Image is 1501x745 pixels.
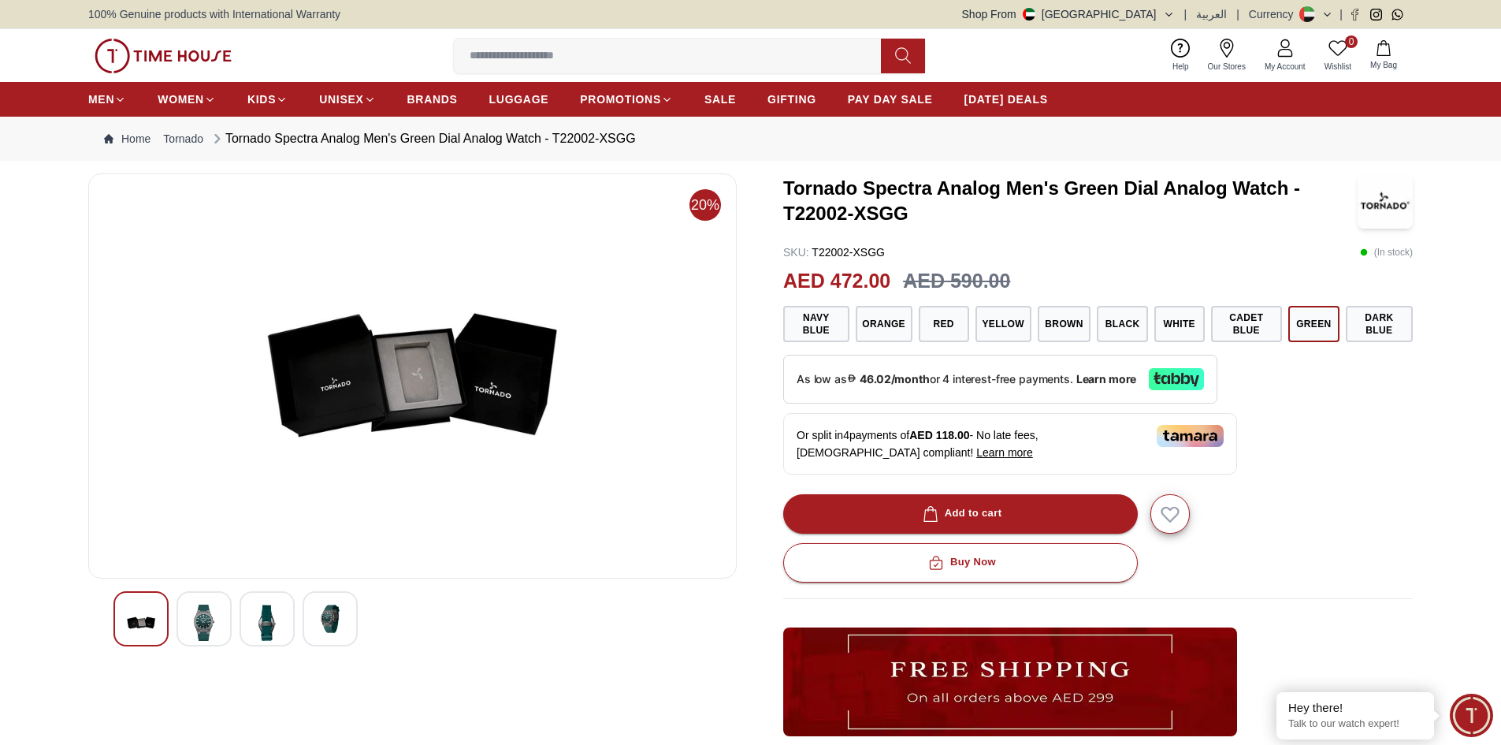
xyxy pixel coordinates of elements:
[158,91,204,107] span: WOMEN
[689,189,721,221] span: 20%
[783,306,849,342] button: Navy blue
[127,605,155,641] img: Tornado Spectra Analog Men's Blue Dial Analog Watch - T22002-BLNN
[1450,694,1493,737] div: Chat Widget
[247,91,276,107] span: KIDS
[856,306,912,342] button: Orange
[1360,244,1413,260] p: ( In stock )
[1364,59,1403,71] span: My Bag
[783,628,1237,736] img: ...
[158,85,216,114] a: WOMEN
[319,91,363,107] span: UNISEX
[783,266,890,296] h2: AED 472.00
[580,91,661,107] span: PROMOTIONS
[1288,700,1422,716] div: Hey there!
[848,85,933,114] a: PAY DAY SALE
[163,131,203,147] a: Tornado
[704,85,736,114] a: SALE
[1318,61,1358,73] span: Wishlist
[909,429,969,441] span: AED 118.00
[783,176,1358,226] h3: Tornado Spectra Analog Men's Green Dial Analog Watch - T22002-XSGG
[1339,6,1343,22] span: |
[1346,306,1413,342] button: Dark Blue
[1196,6,1227,22] button: العربية
[190,605,218,641] img: Tornado Spectra Analog Men's Blue Dial Analog Watch - T22002-BLNN
[975,306,1031,342] button: Yellow
[580,85,673,114] a: PROMOTIONS
[1258,61,1312,73] span: My Account
[976,446,1033,459] span: Learn more
[247,85,288,114] a: KIDS
[1288,717,1422,731] p: Talk to our watch expert!
[253,605,281,641] img: Tornado Spectra Analog Men's Blue Dial Analog Watch - T22002-BLNN
[783,494,1138,534] button: Add to cart
[848,91,933,107] span: PAY DAY SALE
[1236,6,1239,22] span: |
[1211,306,1282,342] button: Cadet Blue
[88,85,126,114] a: MEN
[1349,9,1361,20] a: Facebook
[1345,35,1358,48] span: 0
[783,543,1138,583] button: Buy Now
[1157,425,1224,447] img: Tamara
[88,91,114,107] span: MEN
[319,85,375,114] a: UNISEX
[1202,61,1252,73] span: Our Stores
[88,117,1413,161] nav: Breadcrumb
[783,246,809,259] span: SKU :
[102,187,723,565] img: Tornado Spectra Analog Men's Blue Dial Analog Watch - T22002-BLNN
[1184,6,1187,22] span: |
[783,413,1237,475] div: Or split in 4 payments of - No late fees, [DEMOGRAPHIC_DATA] compliant!
[920,505,1002,523] div: Add to cart
[1097,306,1147,342] button: Black
[489,91,549,107] span: LUGGAGE
[704,91,736,107] span: SALE
[783,244,885,260] p: T22002-XSGG
[316,605,344,633] img: Tornado Spectra Analog Men's Blue Dial Analog Watch - T22002-BLNN
[962,6,1175,22] button: Shop From[GEOGRAPHIC_DATA]
[1154,306,1205,342] button: White
[1361,37,1406,74] button: My Bag
[1315,35,1361,76] a: 0Wishlist
[210,129,636,148] div: Tornado Spectra Analog Men's Green Dial Analog Watch - T22002-XSGG
[1249,6,1300,22] div: Currency
[1163,35,1198,76] a: Help
[407,91,458,107] span: BRANDS
[104,131,150,147] a: Home
[925,553,996,572] div: Buy Now
[919,306,969,342] button: Red
[1288,306,1339,342] button: Green
[964,91,1048,107] span: [DATE] DEALS
[1391,9,1403,20] a: Whatsapp
[1166,61,1195,73] span: Help
[95,39,232,73] img: ...
[88,6,340,22] span: 100% Genuine products with International Warranty
[1023,8,1035,20] img: United Arab Emirates
[407,85,458,114] a: BRANDS
[964,85,1048,114] a: [DATE] DEALS
[1370,9,1382,20] a: Instagram
[767,91,816,107] span: GIFTING
[1198,35,1255,76] a: Our Stores
[1038,306,1091,342] button: Brown
[767,85,816,114] a: GIFTING
[1358,173,1413,229] img: Tornado Spectra Analog Men's Green Dial Analog Watch - T22002-XSGG
[489,85,549,114] a: LUGGAGE
[903,266,1010,296] h3: AED 590.00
